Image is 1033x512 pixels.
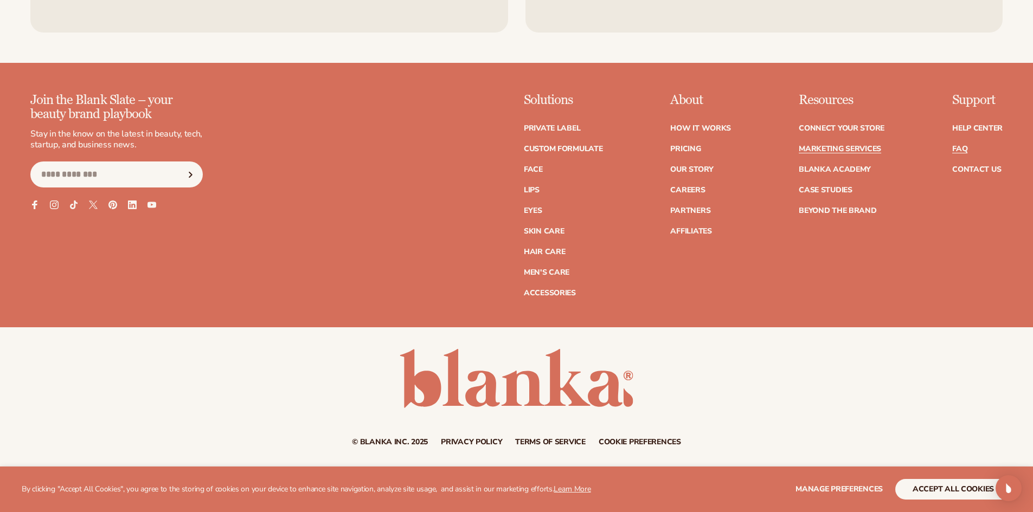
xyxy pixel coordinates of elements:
[952,166,1001,173] a: Contact Us
[895,479,1011,500] button: accept all cookies
[524,145,603,153] a: Custom formulate
[952,93,1003,107] p: Support
[524,125,580,132] a: Private label
[670,228,711,235] a: Affiliates
[799,145,881,153] a: Marketing services
[795,484,883,494] span: Manage preferences
[352,437,428,447] small: © Blanka Inc. 2025
[441,438,502,446] a: Privacy policy
[670,145,701,153] a: Pricing
[670,186,705,194] a: Careers
[524,228,564,235] a: Skin Care
[524,166,543,173] a: Face
[799,207,877,215] a: Beyond the brand
[599,438,681,446] a: Cookie preferences
[670,125,731,132] a: How It Works
[524,186,540,194] a: Lips
[670,207,710,215] a: Partners
[952,145,967,153] a: FAQ
[515,438,586,446] a: Terms of service
[670,166,713,173] a: Our Story
[22,485,591,494] p: By clicking "Accept All Cookies", you agree to the storing of cookies on your device to enhance s...
[524,93,603,107] p: Solutions
[524,207,542,215] a: Eyes
[799,166,871,173] a: Blanka Academy
[799,93,884,107] p: Resources
[799,186,852,194] a: Case Studies
[524,269,569,276] a: Men's Care
[554,484,591,494] a: Learn More
[30,93,203,122] p: Join the Blank Slate – your beauty brand playbook
[178,161,202,187] button: Subscribe
[30,128,203,151] p: Stay in the know on the latest in beauty, tech, startup, and business news.
[524,289,576,297] a: Accessories
[524,248,565,256] a: Hair Care
[952,125,1003,132] a: Help Center
[670,93,731,107] p: About
[799,125,884,132] a: Connect your store
[795,479,883,500] button: Manage preferences
[996,475,1022,501] div: Open Intercom Messenger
